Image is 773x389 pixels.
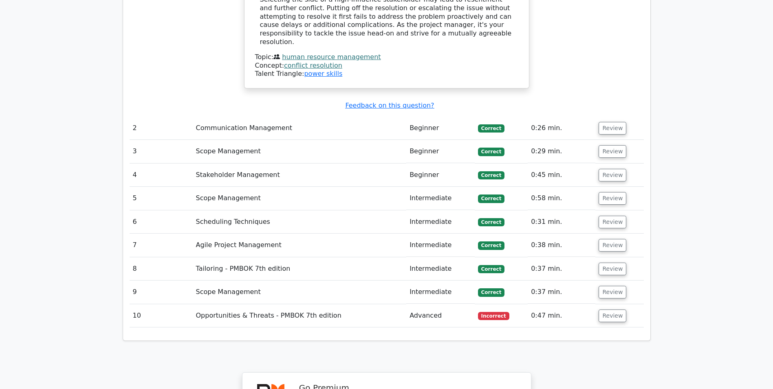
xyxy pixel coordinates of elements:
td: 5 [130,187,193,210]
td: 0:37 min. [528,281,595,304]
td: 9 [130,281,193,304]
td: Intermediate [406,187,475,210]
button: Review [599,286,626,298]
button: Review [599,169,626,181]
td: 0:31 min. [528,210,595,234]
td: Advanced [406,304,475,327]
td: 0:45 min. [528,164,595,187]
button: Review [599,216,626,228]
a: power skills [304,70,342,77]
td: Scope Management [193,281,407,304]
td: 0:47 min. [528,304,595,327]
span: Correct [478,124,504,133]
td: Intermediate [406,234,475,257]
td: Beginner [406,164,475,187]
td: Intermediate [406,257,475,281]
div: Concept: [255,62,518,70]
button: Review [599,122,626,135]
span: Correct [478,171,504,179]
td: 4 [130,164,193,187]
div: Topic: [255,53,518,62]
td: Opportunities & Threats - PMBOK 7th edition [193,304,407,327]
a: human resource management [282,53,381,61]
span: Correct [478,218,504,226]
td: Beginner [406,140,475,163]
td: Beginner [406,117,475,140]
td: Intermediate [406,281,475,304]
button: Review [599,145,626,158]
button: Review [599,263,626,275]
td: 3 [130,140,193,163]
td: 8 [130,257,193,281]
td: Scope Management [193,187,407,210]
td: 10 [130,304,193,327]
td: Stakeholder Management [193,164,407,187]
td: 6 [130,210,193,234]
span: Correct [478,241,504,250]
span: Correct [478,265,504,273]
button: Review [599,309,626,322]
td: Scope Management [193,140,407,163]
td: Scheduling Techniques [193,210,407,234]
td: Communication Management [193,117,407,140]
td: 0:26 min. [528,117,595,140]
div: Talent Triangle: [255,53,518,78]
a: conflict resolution [284,62,342,69]
a: Feedback on this question? [345,102,434,109]
td: 0:38 min. [528,234,595,257]
span: Correct [478,194,504,203]
td: 0:37 min. [528,257,595,281]
td: 7 [130,234,193,257]
td: Tailoring - PMBOK 7th edition [193,257,407,281]
span: Incorrect [478,312,509,320]
td: 2 [130,117,193,140]
span: Correct [478,148,504,156]
td: Intermediate [406,210,475,234]
button: Review [599,239,626,252]
td: Agile Project Management [193,234,407,257]
td: 0:29 min. [528,140,595,163]
button: Review [599,192,626,205]
span: Correct [478,288,504,296]
td: 0:58 min. [528,187,595,210]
